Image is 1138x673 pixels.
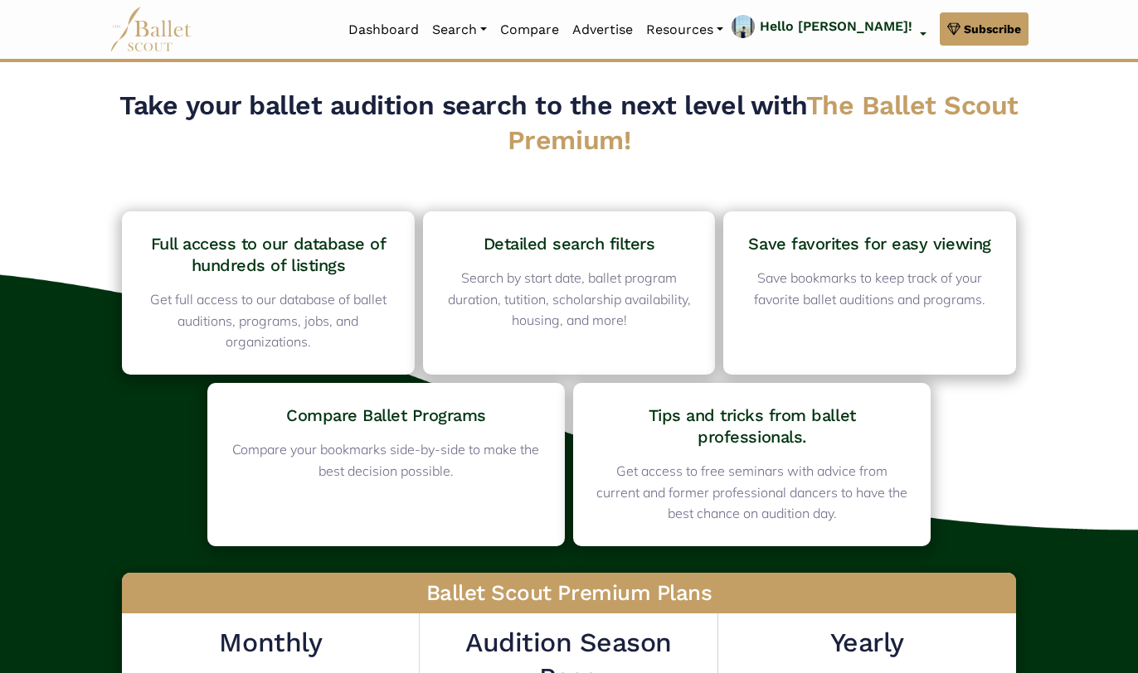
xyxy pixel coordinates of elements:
h2: Take your ballet audition search to the next level with [114,89,1024,157]
h4: Save favorites for easy viewing [745,233,995,254]
span: Subscribe [964,20,1021,38]
p: Compare your bookmarks side-by-side to make the best decision possible. [229,439,543,482]
h2: Yearly [751,626,982,661]
a: Resources [640,12,730,47]
a: Advertise [566,12,640,47]
a: profile picture Hello [PERSON_NAME]! [730,13,926,46]
p: Get full access to our database of ballet auditions, programs, jobs, and organizations. [143,289,393,353]
h4: Detailed search filters [445,233,694,254]
p: Hello [PERSON_NAME]! [760,16,912,37]
a: Compare [494,12,566,47]
h3: Ballet Scout Premium Plans [122,573,1016,614]
p: Save bookmarks to keep track of your favorite ballet auditions and programs. [745,268,995,310]
p: Search by start date, ballet program duration, tutition, scholarship availability, housing, and m... [445,268,694,332]
a: Search [426,12,494,47]
h2: Monthly [164,626,377,661]
a: Subscribe [940,12,1029,46]
p: Get access to free seminars with advice from current and former professional dancers to have the ... [595,461,909,525]
h4: Tips and tricks from ballet professionals. [595,404,909,448]
img: gem.svg [947,20,960,38]
img: profile picture [732,15,755,57]
a: Dashboard [342,12,426,47]
h4: Compare Ballet Programs [229,404,543,426]
span: The Ballet Scout Premium! [508,90,1019,156]
h4: Full access to our database of hundreds of listings [143,233,393,276]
